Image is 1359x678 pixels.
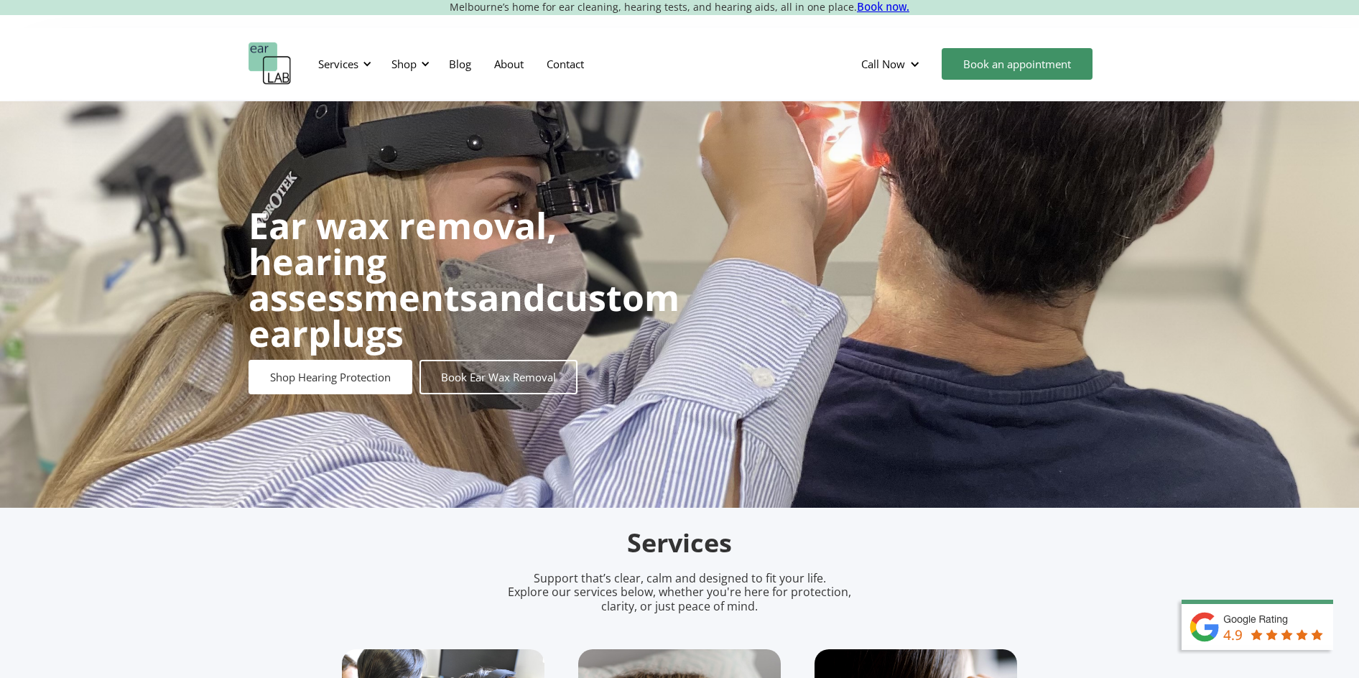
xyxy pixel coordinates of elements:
[342,526,1017,560] h2: Services
[383,42,434,85] div: Shop
[489,572,870,613] p: Support that’s clear, calm and designed to fit your life. Explore our services below, whether you...
[249,273,679,358] strong: custom earplugs
[861,57,905,71] div: Call Now
[249,42,292,85] a: home
[249,360,412,394] a: Shop Hearing Protection
[850,42,934,85] div: Call Now
[437,43,483,85] a: Blog
[483,43,535,85] a: About
[535,43,595,85] a: Contact
[249,208,679,351] h1: and
[419,360,578,394] a: Book Ear Wax Removal
[310,42,376,85] div: Services
[249,201,557,322] strong: Ear wax removal, hearing assessments
[318,57,358,71] div: Services
[942,48,1093,80] a: Book an appointment
[391,57,417,71] div: Shop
